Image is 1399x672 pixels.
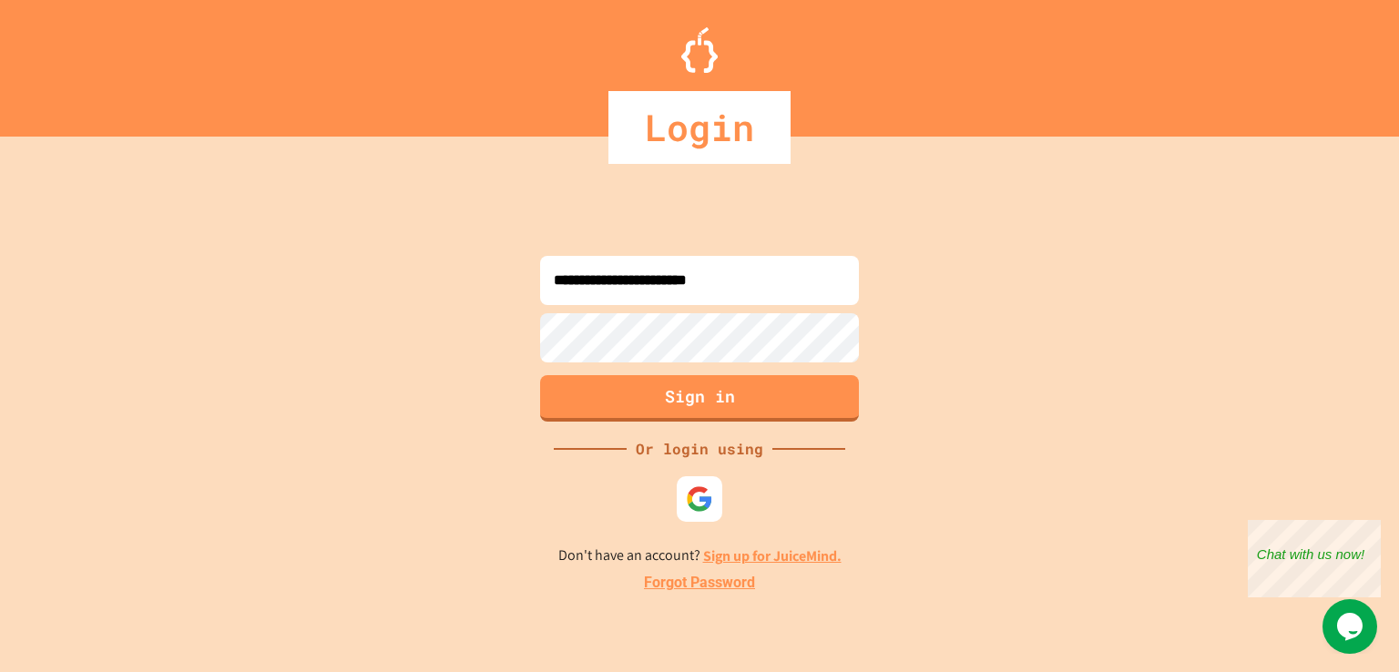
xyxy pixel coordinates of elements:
button: Sign in [540,375,859,422]
div: Or login using [627,438,772,460]
div: Login [608,91,791,164]
iframe: chat widget [1322,599,1381,654]
p: Don't have an account? [558,545,842,567]
iframe: chat widget [1248,520,1381,597]
img: Logo.svg [681,27,718,73]
a: Forgot Password [644,572,755,594]
a: Sign up for JuiceMind. [703,546,842,565]
img: google-icon.svg [686,485,713,513]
